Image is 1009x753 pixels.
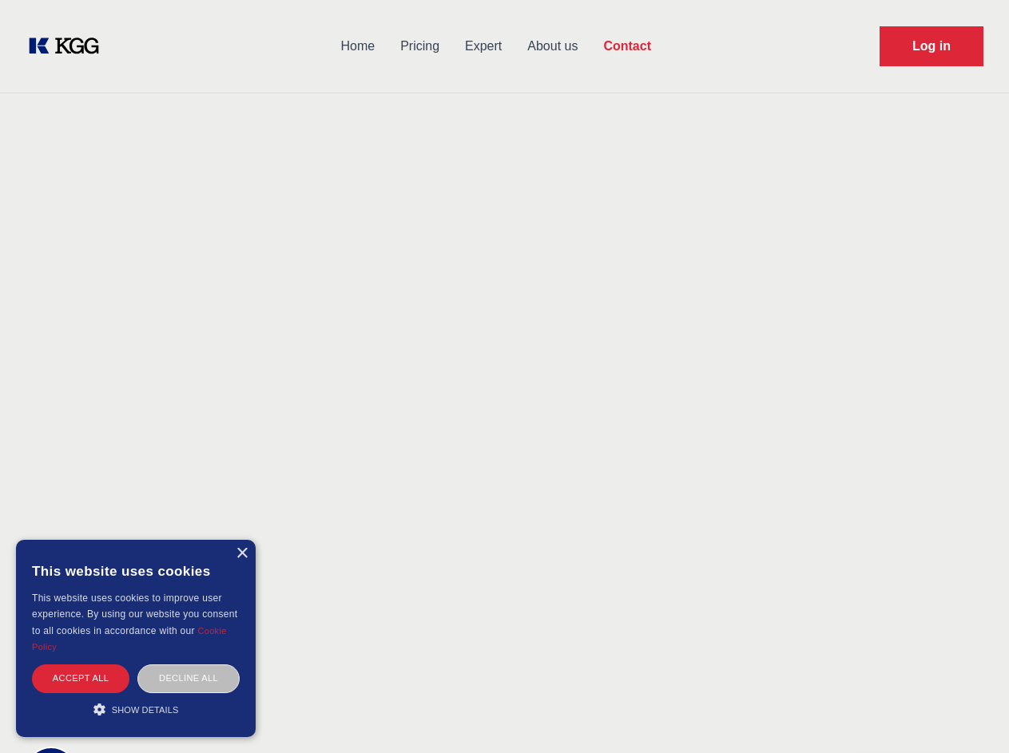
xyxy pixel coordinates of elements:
a: Pricing [387,26,452,67]
div: Show details [32,701,240,717]
a: Cookie Policy [32,626,227,652]
a: Contact [590,26,664,67]
a: KOL Knowledge Platform: Talk to Key External Experts (KEE) [26,34,112,59]
a: About us [514,26,590,67]
div: This website uses cookies [32,552,240,590]
span: This website uses cookies to improve user experience. By using our website you consent to all coo... [32,592,237,636]
a: Request Demo [880,26,983,66]
div: Decline all [137,664,240,692]
div: Accept all [32,664,129,692]
span: Show details [112,705,179,715]
iframe: Chat Widget [929,676,1009,753]
a: Expert [452,26,514,67]
div: Close [236,548,248,560]
a: Home [328,26,387,67]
